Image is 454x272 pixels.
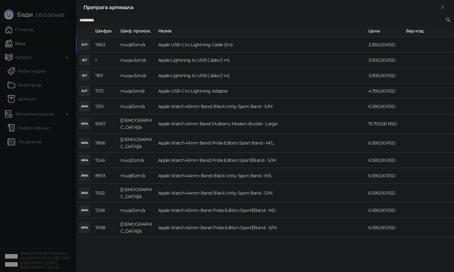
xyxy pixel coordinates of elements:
td: 7698 [93,218,118,237]
td: [DEMOGRAPHIC_DATA]/a [118,218,156,237]
div: AW4 [79,205,89,215]
td: 7863 [93,37,118,53]
div: AW4 [79,188,89,198]
td: [DEMOGRAPHIC_DATA]/a [118,184,156,203]
td: Apple Watch 45mm Band: Pride Edition SportÊBand - M/L [156,203,366,218]
div: Претрага артикала [83,4,439,11]
td: 6.590,00 RSD [366,168,404,184]
div: AW4 [79,223,89,233]
div: AW4 [79,119,89,129]
td: Apple Watch 41mm Band: Pride Edition SportÊBand - S/M [156,153,366,168]
td: 3.390,00 RSD [366,37,404,53]
th: Цена [366,25,404,37]
td: 6.590,00 RSD [366,133,404,153]
td: Apple Lightning to USB Cable (1 m) [156,53,366,68]
td: 19.790,00 RSD [366,114,404,133]
td: 6.590,00 RSD [366,153,404,168]
button: Close [439,4,446,11]
td: 7245 [93,153,118,168]
td: [DEMOGRAPHIC_DATA]/a [118,237,156,257]
td: 6.590,00 RSD [366,218,404,237]
th: Бар код [404,25,454,37]
div: AW4 [79,171,89,181]
td: 6.590,00 RSD [366,203,404,218]
td: muqw3zm/a [118,53,156,68]
th: Шиф. произв. [118,25,156,37]
div: AUT [79,40,89,50]
td: Apple Watch 45mm Band: Pride Edition SportÊBand - S/M [156,218,366,237]
td: [DEMOGRAPHIC_DATA]/a [118,133,156,153]
td: Apple Watch 45mm Nike Band: Blue Flame Nike Sport Band - M/L [156,237,366,257]
td: 3.900,00 RSD [366,68,404,83]
div: ALT [79,71,89,81]
td: muq13zm/a [118,153,156,168]
td: muq43zm/a [118,203,156,218]
td: 7502 [93,184,118,203]
td: 7351 [93,99,118,114]
td: 8993 [93,168,118,184]
div: ALT [79,55,89,65]
td: muqw3zm/a [118,68,156,83]
td: 4.790,00 RSD [366,83,404,99]
td: 9067 [93,114,118,133]
div: AW4 [79,101,89,111]
td: 7811 [93,68,118,83]
td: 3.900,00 RSD [366,53,404,68]
td: Apple USB-C to Lightning Cable (1m) [156,37,366,53]
td: muq83zm/a [118,168,156,184]
th: Шифра [93,25,118,37]
td: Apple Watch 41mm Band: Pride Edition Sport Band - M/L [156,133,366,153]
th: Назив [156,25,366,37]
td: muqx3zm/a [118,83,156,99]
td: muq53zm/a [118,99,156,114]
td: Apple Watch 44mm Band: Black Unity Sport Band - M/L [156,168,366,184]
td: Apple Watch 44mm Band: Black Unity Sport Band - S/M [156,184,366,203]
div: AW4 [79,155,89,165]
div: AUT [79,86,89,96]
td: 7663 [93,237,118,257]
td: 7173 [93,83,118,99]
div: AW4 [79,138,89,148]
td: 6.590,00 RSD [366,99,404,114]
td: Apple Watch 40mm Band: Black Unity Sport Band - S/M [156,99,366,114]
td: Apple Lightning to USB Cable (1 m) [156,68,366,83]
td: [DEMOGRAPHIC_DATA]/a [118,114,156,133]
td: 7206 [93,203,118,218]
td: 6.590,00 RSD [366,184,404,203]
td: 1 [93,53,118,68]
td: Apple Watch 41mm Band: Mulberry Modern Buckle - Large [156,114,366,133]
td: muq93zm/a [118,37,156,53]
td: 7866 [93,133,118,153]
td: Apple USB-C to Lightning Adapter [156,83,366,99]
td: 6.590,00 RSD [366,237,404,257]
